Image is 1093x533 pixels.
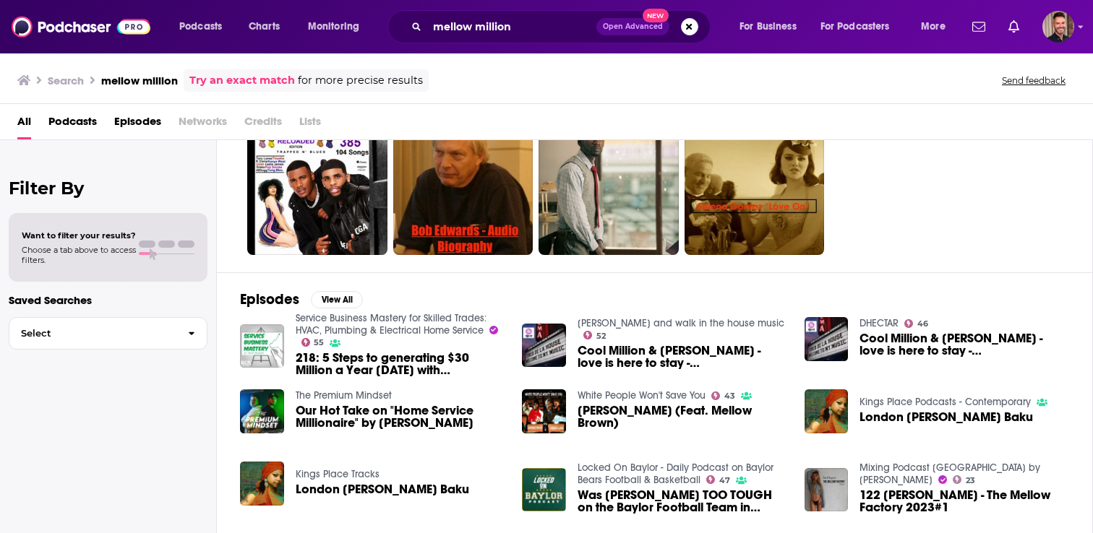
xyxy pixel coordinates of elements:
span: Cool Million & [PERSON_NAME] - love is here to stay - [PERSON_NAME] de la House nervous million b... [860,332,1069,357]
span: Want to filter your results? [22,230,136,240]
span: 43 [724,393,735,399]
span: London [PERSON_NAME] Baku [860,411,1033,423]
button: open menu [811,15,911,38]
a: Was Dave Aranda TOO TOUGH on the Baylor Football Team in 2023? Here Come the Mellow Bears! [578,489,787,513]
a: Podcasts [48,110,97,139]
a: Kings Place Tracks [296,468,380,480]
a: 46 [904,319,928,328]
span: Choose a tab above to access filters. [22,245,136,265]
a: Charts [239,15,288,38]
a: 47 [706,475,730,484]
span: 122 [PERSON_NAME] - The Mellow Factory 2023#1 [860,489,1069,513]
span: 23 [966,477,975,484]
h3: mellow million [101,74,178,87]
span: 52 [596,333,606,339]
input: Search podcasts, credits, & more... [427,15,596,38]
img: Was Dave Aranda TOO TOUGH on the Baylor Football Team in 2023? Here Come the Mellow Bears! [522,468,566,512]
a: DHECTAR [860,317,899,329]
img: London Liming - Mellow Baku [240,461,284,506]
span: Logged in as benmcconaghy [1042,11,1074,43]
a: Show notifications dropdown [966,14,991,39]
span: for more precise results [298,72,423,89]
button: View All [311,291,363,308]
a: Cool Million & M.terrel - love is here to stay - Fred de la House nervous million baby mash'mellow [578,344,787,369]
a: All [17,110,31,139]
a: John Carter (Feat. Mellow Brown) [578,404,787,429]
span: Monitoring [308,17,359,37]
img: Podchaser - Follow, Share and Rate Podcasts [12,13,150,40]
img: John Carter (Feat. Mellow Brown) [522,389,566,433]
button: Show profile menu [1042,11,1074,43]
a: EpisodesView All [240,290,363,308]
button: Select [9,317,207,350]
a: Kings Place Podcasts - Contemporary [860,396,1031,408]
span: London [PERSON_NAME] Baku [296,483,469,495]
a: Service Business Mastery for Skilled Trades: HVAC, Plumbing & Electrical Home Service [296,312,487,337]
span: 55 [314,339,324,346]
span: [PERSON_NAME] (Feat. Mellow Brown) [578,404,787,429]
span: 47 [719,477,730,484]
img: Cool Million & M.terrel - love is here to stay - Fred de la House nervous million baby mash'mellow [805,317,849,361]
button: open menu [298,15,378,38]
a: Mixing Podcast Amsterdam by Stef Segers [860,461,1040,486]
button: open menu [729,15,815,38]
a: 23 [953,475,975,484]
button: open menu [169,15,241,38]
span: Was [PERSON_NAME] TOO TOUGH on the Baylor Football Team in [DATE]? Here Come the Mellow Bears! [578,489,787,513]
a: fred and walk in the house music [578,317,784,329]
a: The Premium Mindset [296,389,392,402]
span: Credits [244,110,282,139]
a: Cool Million & M.terrel - love is here to stay - Fred de la House nervous million baby mash'mellow [860,332,1069,357]
img: User Profile [1042,11,1074,43]
a: 52 [583,331,606,339]
button: Send feedback [998,74,1070,87]
a: Try an exact match [189,72,295,89]
span: Our Hot Take on "Home Service Millionaire" by [PERSON_NAME] [296,404,505,429]
a: 218: 5 Steps to generating $30 Million a Year in 7 Years with Tommy Mellow - Home Service Million... [296,352,505,376]
h2: Episodes [240,290,299,308]
h2: Filter By [9,178,207,199]
span: Podcasts [179,17,222,37]
button: open menu [911,15,964,38]
span: For Business [740,17,797,37]
a: Locked On Baylor - Daily Podcast on Baylor Bears Football & Basketball [578,461,773,486]
p: Saved Searches [9,293,207,307]
button: Open AdvancedNew [596,18,669,35]
span: Charts [249,17,280,37]
span: More [921,17,946,37]
img: Our Hot Take on "Home Service Millionaire" by Tommy Mellow [240,389,284,433]
span: 218: 5 Steps to generating $30 Million a Year [DATE] with [PERSON_NAME] - Home Service Millionaire [296,352,505,376]
h3: Search [48,74,84,87]
a: Our Hot Take on "Home Service Millionaire" by Tommy Mellow [296,404,505,429]
img: 122 Stef Segers - The Mellow Factory 2023#1 [805,468,849,512]
a: 43 [711,391,735,400]
a: Episodes [114,110,161,139]
a: 55 [301,338,325,347]
span: Open Advanced [603,23,663,30]
span: New [643,9,669,22]
img: London Liming - Mellow Baku [805,389,849,433]
span: Networks [179,110,227,139]
a: London Liming - Mellow Baku [860,411,1033,423]
span: Select [9,329,176,338]
a: London Liming - Mellow Baku [296,483,469,495]
span: Lists [299,110,321,139]
a: 122 Stef Segers - The Mellow Factory 2023#1 [860,489,1069,513]
span: 46 [917,321,928,327]
img: 218: 5 Steps to generating $30 Million a Year in 7 Years with Tommy Mellow - Home Service Million... [240,324,284,368]
img: Cool Million & M.terrel - love is here to stay - Fred de la House nervous million baby mash'mellow [522,324,566,368]
span: Cool Million & [PERSON_NAME] - love is here to stay - [PERSON_NAME] de la House nervous million b... [578,344,787,369]
div: Search podcasts, credits, & more... [401,10,724,43]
